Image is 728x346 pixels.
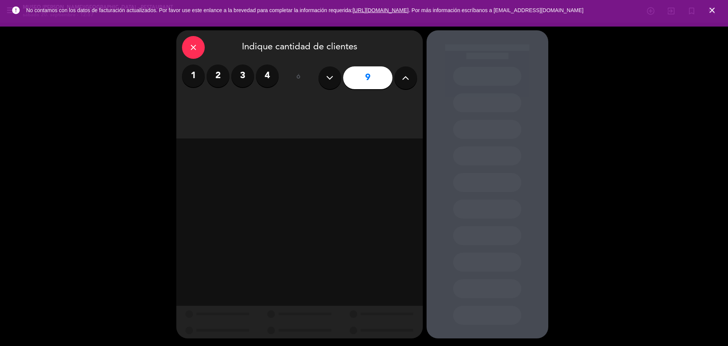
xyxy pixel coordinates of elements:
label: 2 [207,64,229,87]
i: close [708,6,717,15]
div: ó [286,64,311,91]
label: 1 [182,64,205,87]
div: Indique cantidad de clientes [182,36,417,59]
label: 3 [231,64,254,87]
span: No contamos con los datos de facturación actualizados. Por favor use este enlance a la brevedad p... [26,7,584,13]
a: . Por más información escríbanos a [EMAIL_ADDRESS][DOMAIN_NAME] [409,7,584,13]
i: error [11,6,20,15]
label: 4 [256,64,279,87]
a: [URL][DOMAIN_NAME] [353,7,409,13]
i: close [189,43,198,52]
